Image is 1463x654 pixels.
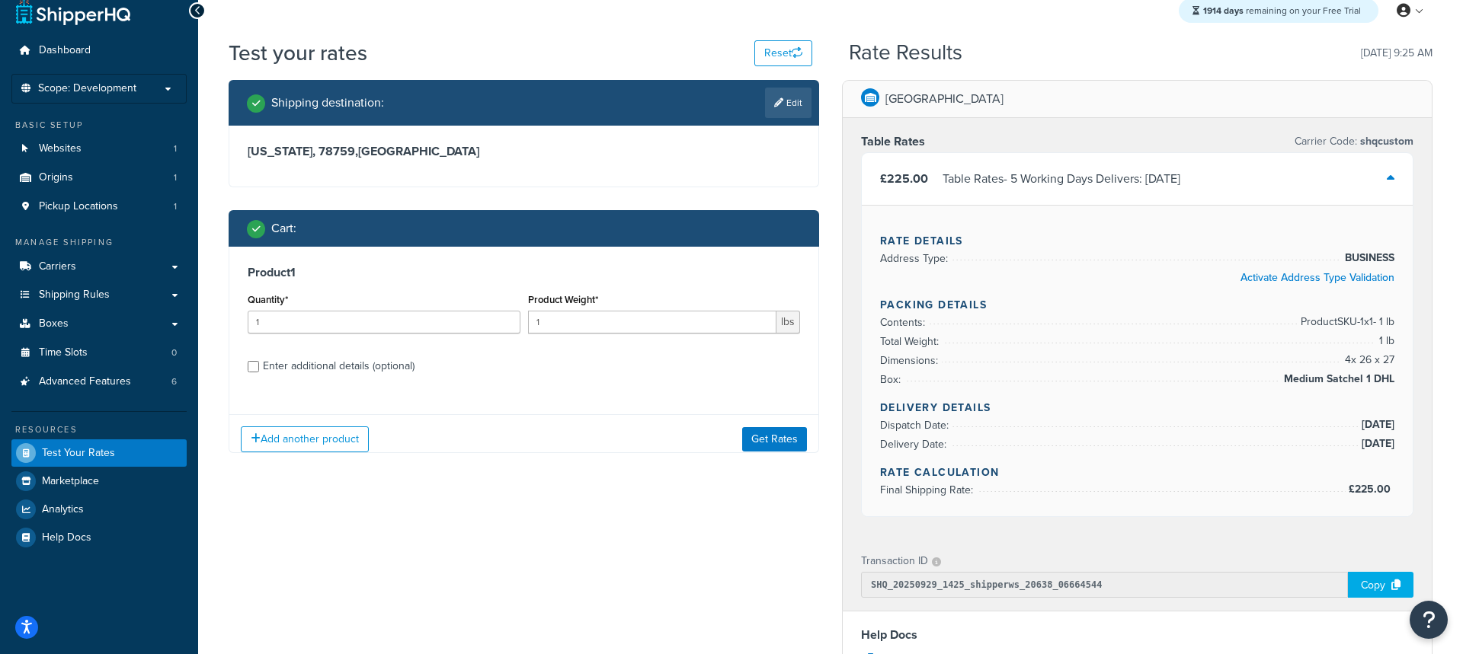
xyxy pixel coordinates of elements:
[229,38,367,68] h1: Test your rates
[880,333,943,349] span: Total Weight:
[1203,4,1361,18] span: remaining on your Free Trial
[1357,133,1413,149] span: shqcustom
[11,281,187,309] a: Shipping Rules
[880,250,952,266] span: Address Type:
[861,550,928,572] p: Transaction ID
[943,168,1180,190] div: Table Rates - 5 Working Days Delivers: [DATE]
[880,436,950,452] span: Delivery Date:
[528,294,598,305] label: Product Weight*
[1348,572,1413,598] div: Copy
[880,372,904,388] span: Box:
[1241,270,1394,286] a: Activate Address Type Validation
[11,310,187,338] a: Boxes
[241,426,369,452] button: Add another product
[861,626,1413,644] h4: Help Docs
[11,236,187,249] div: Manage Shipping
[1410,601,1448,639] button: Open Resource Center
[880,297,1394,313] h4: Packing Details
[11,193,187,221] a: Pickup Locations1
[11,193,187,221] li: Pickup Locations
[11,368,187,396] a: Advanced Features6
[248,361,259,372] input: Enter additional details (optional)
[776,311,800,333] span: lbs
[271,96,384,110] h2: Shipping destination :
[11,135,187,163] a: Websites1
[880,233,1394,249] h4: Rate Details
[1297,313,1394,331] span: Product SKU-1 x 1 - 1 lb
[861,134,925,149] h3: Table Rates
[42,475,99,488] span: Marketplace
[1341,351,1394,369] span: 4 x 26 x 27
[880,464,1394,480] h4: Rate Calculation
[11,496,187,523] a: Analytics
[11,339,187,367] a: Time Slots0
[742,427,807,451] button: Get Rates
[849,41,962,65] h2: Rate Results
[11,339,187,367] li: Time Slots
[248,144,800,159] h3: [US_STATE], 78759 , [GEOGRAPHIC_DATA]
[174,200,177,213] span: 1
[38,82,136,95] span: Scope: Development
[11,119,187,132] div: Basic Setup
[885,88,1004,110] p: [GEOGRAPHIC_DATA]
[880,353,942,368] span: Dimensions:
[880,170,928,187] span: £225.00
[11,135,187,163] li: Websites
[39,260,76,273] span: Carriers
[11,524,187,551] a: Help Docs
[1349,481,1394,497] span: £225.00
[528,311,777,333] input: 0.00
[39,142,82,155] span: Websites
[880,417,952,433] span: Dispatch Date:
[1203,4,1244,18] strong: 1914 days
[39,317,69,330] span: Boxes
[880,400,1394,416] h4: Delivery Details
[171,375,177,388] span: 6
[11,253,187,281] a: Carriers
[1341,249,1394,267] span: BUSINESS
[263,356,415,377] div: Enter additional details (optional)
[39,346,88,359] span: Time Slots
[11,164,187,192] a: Origins1
[1280,370,1394,388] span: Medium Satchel 1 DHL
[39,44,91,57] span: Dashboard
[11,164,187,192] li: Origins
[765,88,812,118] a: Edit
[174,171,177,184] span: 1
[11,423,187,436] div: Resources
[271,222,296,235] h2: Cart :
[1295,131,1413,152] p: Carrier Code:
[174,142,177,155] span: 1
[171,346,177,359] span: 0
[1375,332,1394,350] span: 1 lb
[11,368,187,396] li: Advanced Features
[39,375,131,388] span: Advanced Features
[11,37,187,65] a: Dashboard
[754,40,812,66] button: Reset
[39,171,73,184] span: Origins
[1361,43,1433,64] p: [DATE] 9:25 AM
[42,531,91,544] span: Help Docs
[248,311,520,333] input: 0
[11,439,187,467] a: Test Your Rates
[39,289,110,301] span: Shipping Rules
[11,467,187,495] a: Marketplace
[248,265,800,280] h3: Product 1
[880,482,977,498] span: Final Shipping Rate:
[248,294,288,305] label: Quantity*
[42,503,84,516] span: Analytics
[880,314,929,330] span: Contents:
[42,447,115,460] span: Test Your Rates
[1358,416,1394,434] span: [DATE]
[39,200,118,213] span: Pickup Locations
[1358,435,1394,453] span: [DATE]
